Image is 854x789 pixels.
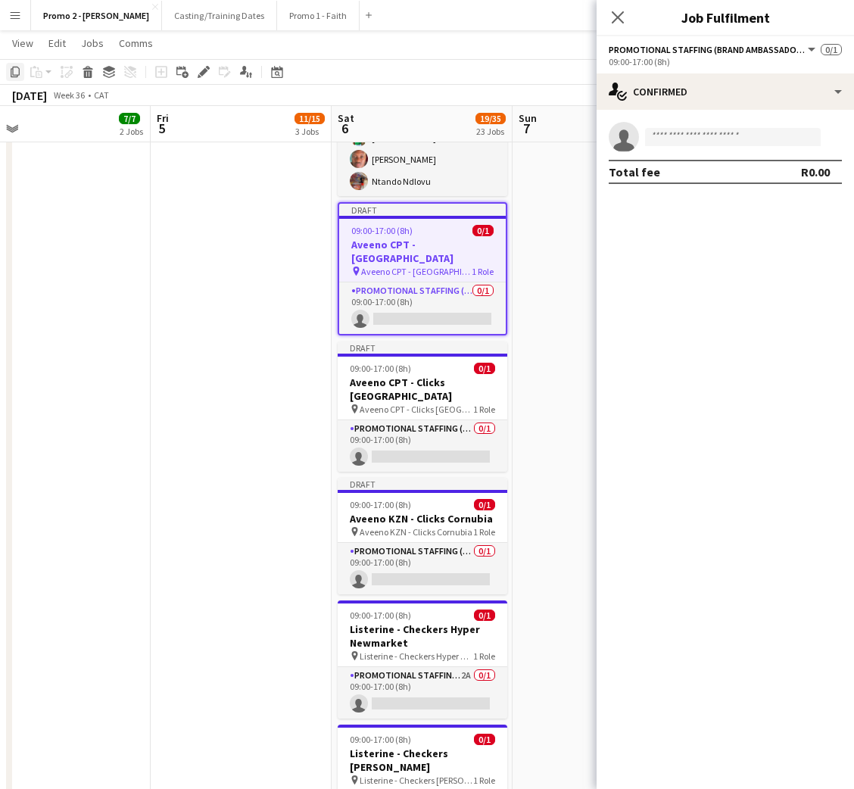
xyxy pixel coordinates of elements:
[338,376,507,403] h3: Aveeno CPT - Clicks [GEOGRAPHIC_DATA]
[472,266,494,277] span: 1 Role
[519,111,537,125] span: Sun
[360,650,473,662] span: Listerine - Checkers Hyper Newmarket
[609,56,842,67] div: 09:00-17:00 (8h)
[119,36,153,50] span: Comms
[50,89,88,101] span: Week 36
[361,266,472,277] span: Aveeno CPT - [GEOGRAPHIC_DATA]
[821,44,842,55] span: 0/1
[295,113,325,124] span: 11/15
[94,89,109,101] div: CAT
[516,120,537,137] span: 7
[12,36,33,50] span: View
[609,44,818,55] button: Promotional Staffing (Brand Ambassadors)
[119,113,140,124] span: 7/7
[597,8,854,27] h3: Job Fulfilment
[338,667,507,719] app-card-role: Promotional Staffing (Brand Ambassadors)2A0/109:00-17:00 (8h)
[473,775,495,786] span: 1 Role
[609,164,660,179] div: Total fee
[335,120,354,137] span: 6
[120,126,143,137] div: 2 Jobs
[350,363,411,374] span: 09:00-17:00 (8h)
[42,33,72,53] a: Edit
[597,73,854,110] div: Confirmed
[474,610,495,621] span: 0/1
[338,478,507,490] div: Draft
[338,512,507,525] h3: Aveeno KZN - Clicks Cornubia
[473,404,495,415] span: 1 Role
[75,33,110,53] a: Jobs
[350,734,411,745] span: 09:00-17:00 (8h)
[474,734,495,745] span: 0/1
[338,202,507,335] app-job-card: Draft09:00-17:00 (8h)0/1Aveeno CPT - [GEOGRAPHIC_DATA] Aveeno CPT - [GEOGRAPHIC_DATA]1 RolePromot...
[473,650,495,662] span: 1 Role
[338,420,507,472] app-card-role: Promotional Staffing (Brand Ambassadors)0/109:00-17:00 (8h)
[360,404,473,415] span: Aveeno CPT - Clicks [GEOGRAPHIC_DATA]
[338,341,507,472] app-job-card: Draft09:00-17:00 (8h)0/1Aveeno CPT - Clicks [GEOGRAPHIC_DATA] Aveeno CPT - Clicks [GEOGRAPHIC_DAT...
[338,478,507,594] app-job-card: Draft09:00-17:00 (8h)0/1Aveeno KZN - Clicks Cornubia Aveeno KZN - Clicks Cornubia1 RolePromotiona...
[474,363,495,374] span: 0/1
[338,600,507,719] app-job-card: 09:00-17:00 (8h)0/1Listerine - Checkers Hyper Newmarket Listerine - Checkers Hyper Newmarket1 Rol...
[472,225,494,236] span: 0/1
[609,44,806,55] span: Promotional Staffing (Brand Ambassadors)
[801,164,830,179] div: R0.00
[476,126,505,137] div: 23 Jobs
[6,33,39,53] a: View
[295,126,324,137] div: 3 Jobs
[360,526,472,538] span: Aveeno KZN - Clicks Cornubia
[474,499,495,510] span: 0/1
[351,225,413,236] span: 09:00-17:00 (8h)
[113,33,159,53] a: Comms
[360,775,473,786] span: Listerine - Checkers [PERSON_NAME]
[154,120,169,137] span: 5
[157,111,169,125] span: Fri
[338,747,507,774] h3: Listerine - Checkers [PERSON_NAME]
[473,526,495,538] span: 1 Role
[12,88,47,103] div: [DATE]
[350,499,411,510] span: 09:00-17:00 (8h)
[48,36,66,50] span: Edit
[339,204,506,216] div: Draft
[31,1,162,30] button: Promo 2 - [PERSON_NAME]
[81,36,104,50] span: Jobs
[338,101,507,196] app-card-role: Crew3/309:00-17:00 (8h)[PERSON_NAME][PERSON_NAME]Ntando Ndlovu
[277,1,360,30] button: Promo 1 - Faith
[350,610,411,621] span: 09:00-17:00 (8h)
[338,622,507,650] h3: Listerine - Checkers Hyper Newmarket
[475,113,506,124] span: 19/35
[338,111,354,125] span: Sat
[338,543,507,594] app-card-role: Promotional Staffing (Brand Ambassadors)0/109:00-17:00 (8h)
[339,282,506,334] app-card-role: Promotional Staffing (Brand Ambassadors)0/109:00-17:00 (8h)
[339,238,506,265] h3: Aveeno CPT - [GEOGRAPHIC_DATA]
[338,341,507,354] div: Draft
[162,1,277,30] button: Casting/Training Dates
